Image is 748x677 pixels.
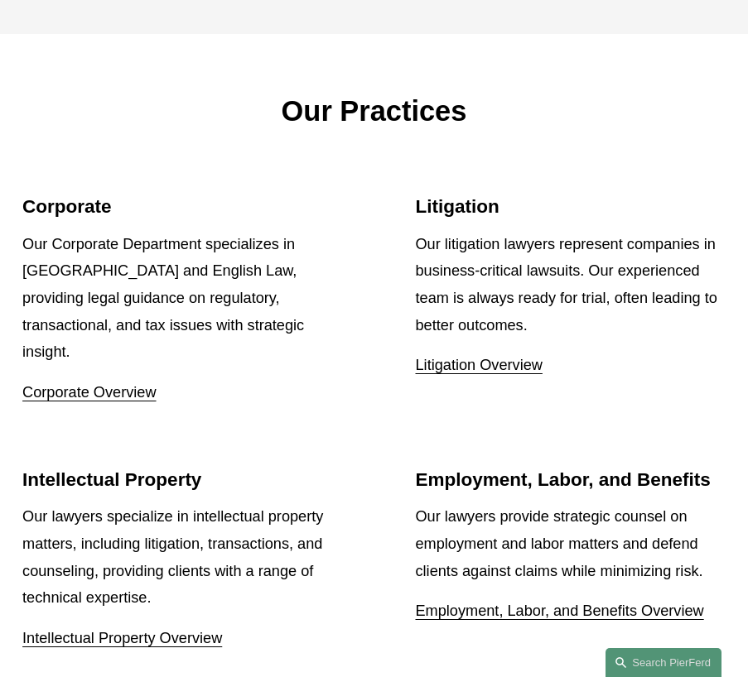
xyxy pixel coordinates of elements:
[22,468,332,491] h2: Intellectual Property
[416,503,726,584] p: Our lawyers provide strategic counsel on employment and labor matters and defend clients against ...
[606,648,721,677] a: Search this site
[22,195,332,218] h2: Corporate
[416,195,726,218] h2: Litigation
[22,630,222,646] a: Intellectual Property Overview
[22,231,332,367] p: Our Corporate Department specializes in [GEOGRAPHIC_DATA] and English Law, providing legal guidan...
[416,603,704,619] a: Employment, Labor, and Benefits Overview
[416,357,543,373] a: Litigation Overview
[416,468,726,491] h2: Employment, Labor, and Benefits
[22,86,726,137] p: Our Practices
[22,384,156,401] a: Corporate Overview
[22,503,332,612] p: Our lawyers specialize in intellectual property matters, including litigation, transactions, and ...
[416,231,726,339] p: Our litigation lawyers represent companies in business-critical lawsuits. Our experienced team is...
